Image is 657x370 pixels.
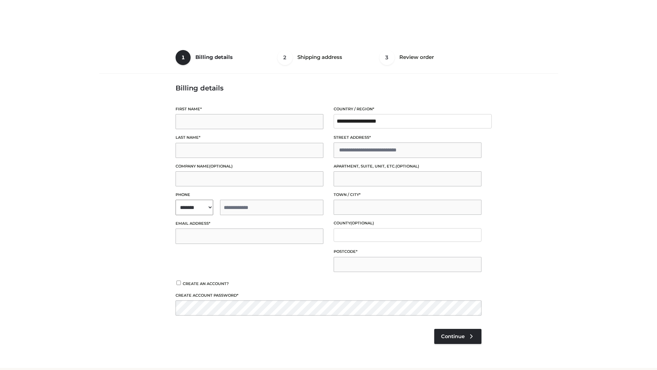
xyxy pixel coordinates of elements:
label: First name [176,106,323,112]
span: Review order [399,54,434,60]
input: Create an account? [176,281,182,285]
a: Continue [434,329,481,344]
h3: Billing details [176,84,481,92]
label: County [334,220,481,226]
span: (optional) [350,221,374,225]
span: 1 [176,50,191,65]
label: Apartment, suite, unit, etc. [334,163,481,170]
span: Shipping address [297,54,342,60]
span: Continue [441,333,465,340]
label: Create account password [176,292,481,299]
label: Town / City [334,192,481,198]
label: Email address [176,220,323,227]
label: Street address [334,134,481,141]
label: Company name [176,163,323,170]
span: Billing details [195,54,233,60]
label: Postcode [334,248,481,255]
label: Country / Region [334,106,481,112]
span: 2 [278,50,293,65]
span: 3 [379,50,395,65]
span: (optional) [209,164,233,169]
span: (optional) [396,164,419,169]
span: Create an account? [183,281,229,286]
label: Last name [176,134,323,141]
label: Phone [176,192,323,198]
